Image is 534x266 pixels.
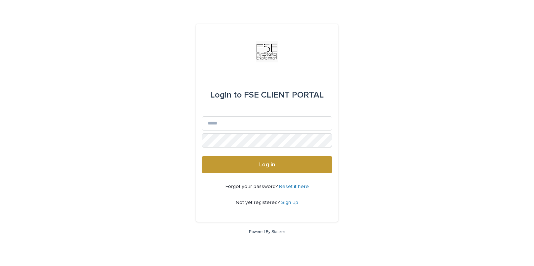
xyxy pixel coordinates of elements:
[281,200,298,205] a: Sign up
[210,91,242,99] span: Login to
[236,200,281,205] span: Not yet registered?
[202,156,332,173] button: Log in
[225,184,279,189] span: Forgot your password?
[256,41,278,62] img: Km9EesSdRbS9ajqhBzyo
[210,85,324,105] div: FSE CLIENT PORTAL
[259,162,275,167] span: Log in
[249,229,285,234] a: Powered By Stacker
[279,184,309,189] a: Reset it here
